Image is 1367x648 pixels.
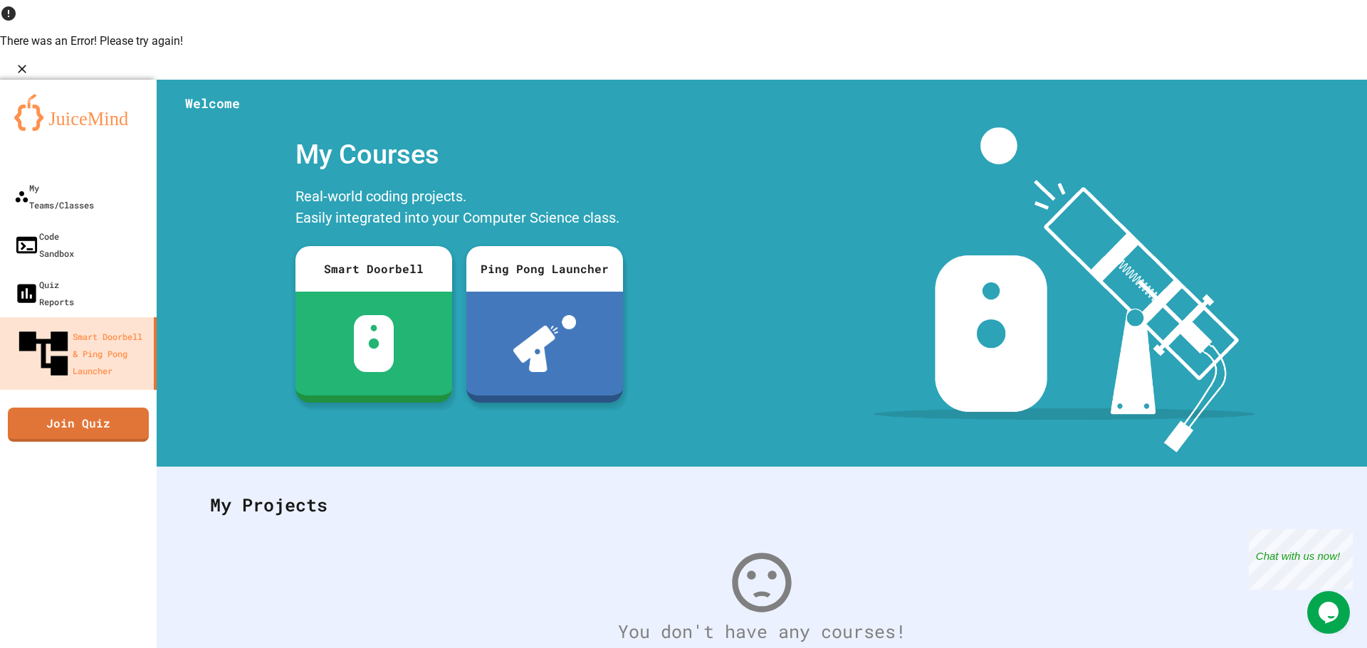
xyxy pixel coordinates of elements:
div: You don't have any courses! [196,618,1328,645]
div: My Projects [196,477,1328,533]
img: ppl-with-ball.png [513,315,577,372]
iframe: chat widget [1249,529,1353,590]
img: sdb-white.svg [354,315,394,372]
a: Join Quiz [8,408,149,442]
div: Smart Doorbell [295,246,452,292]
div: Smart Doorbell & Ping Pong Launcher [14,324,148,383]
div: Quiz Reports [14,276,74,310]
iframe: chat widget [1307,591,1353,634]
div: Real-world coding projects. Easily integrated into your Computer Science class. [288,182,630,235]
div: My Teams/Classes [14,179,94,213]
button: Close [11,58,33,80]
div: Ping Pong Launcher [466,246,623,292]
div: Code Sandbox [14,228,74,262]
img: banner-image-my-projects.png [874,127,1255,452]
img: logo-orange.svg [14,94,142,131]
div: My Courses [288,127,630,182]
